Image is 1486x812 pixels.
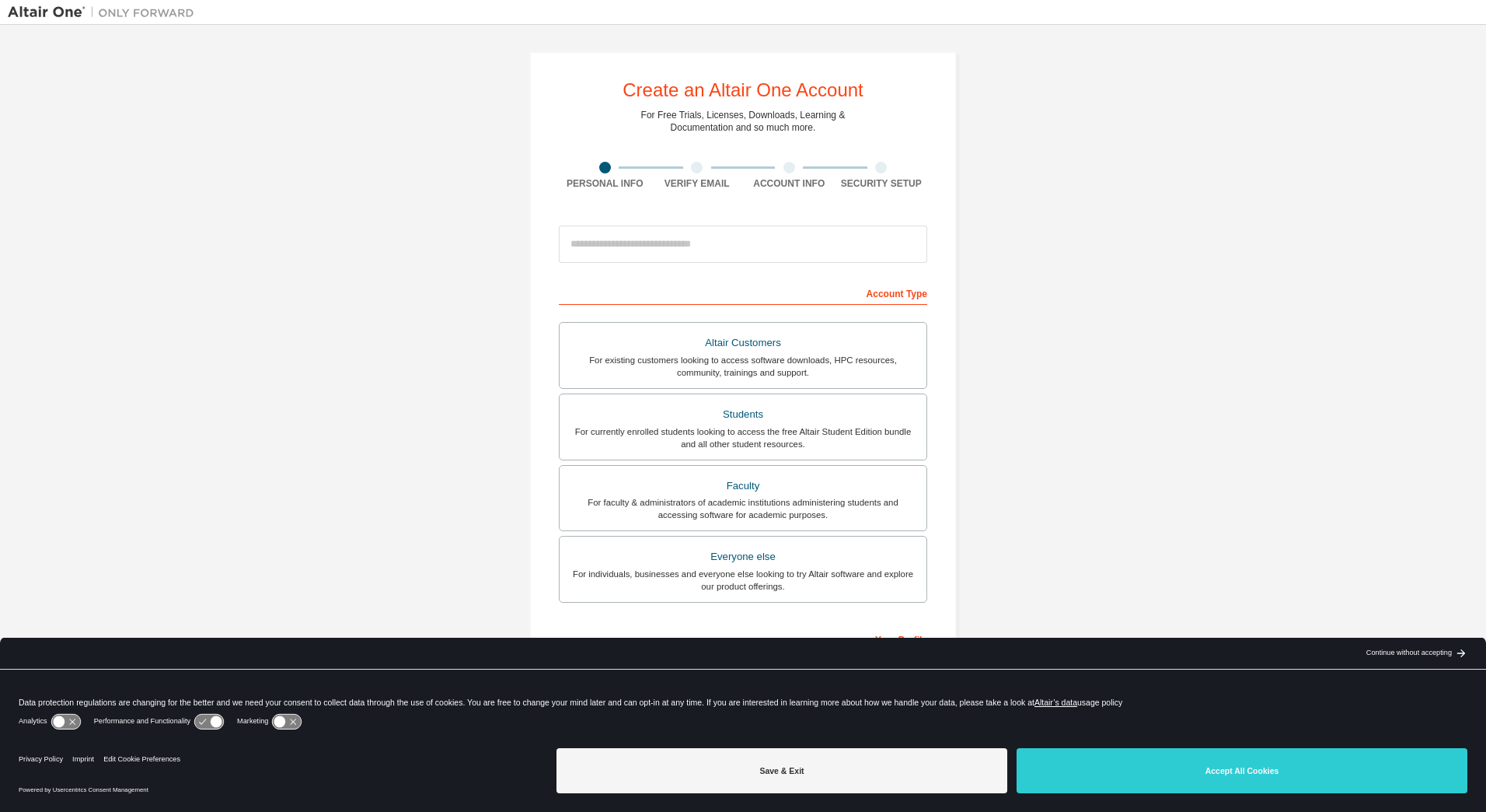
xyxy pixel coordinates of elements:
[651,177,744,190] div: Verify Email
[569,546,917,568] div: Everyone else
[559,177,651,190] div: Personal Info
[569,354,917,379] div: For existing customers looking to access software downloads, HPC resources, community, trainings ...
[623,81,863,100] div: Create an Altair One Account
[559,280,927,305] div: Account Type
[835,177,928,190] div: Security Setup
[8,5,202,20] img: Altair One
[743,177,835,190] div: Account Info
[559,626,927,651] div: Your Profile
[569,425,917,450] div: For currently enrolled students looking to access the free Altair Student Edition bundle and all ...
[569,332,917,354] div: Altair Customers
[569,404,917,425] div: Students
[641,109,846,134] div: For Free Trials, Licenses, Downloads, Learning & Documentation and so much more.
[569,496,917,521] div: For faculty & administrators of academic institutions administering students and accessing softwa...
[569,568,917,593] div: For individuals, businesses and everyone else looking to try Altair software and explore our prod...
[569,475,917,497] div: Faculty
